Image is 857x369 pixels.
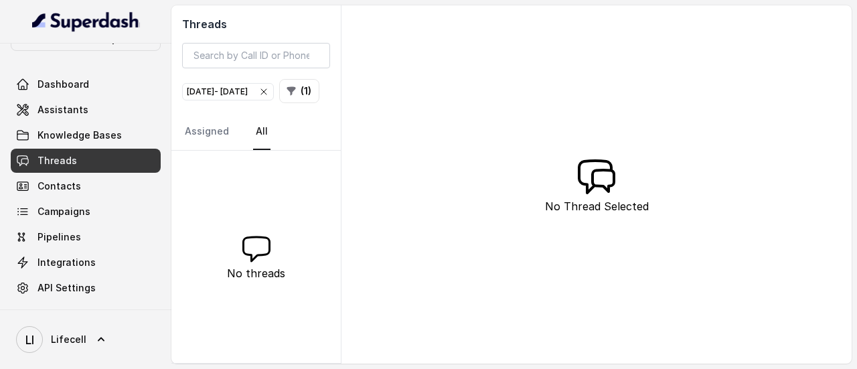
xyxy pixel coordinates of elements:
[182,114,232,150] a: Assigned
[545,198,649,214] p: No Thread Selected
[37,179,81,193] span: Contacts
[11,149,161,173] a: Threads
[187,85,269,98] div: [DATE] - [DATE]
[182,43,330,68] input: Search by Call ID or Phone Number
[253,114,270,150] a: All
[37,281,96,295] span: API Settings
[11,321,161,358] a: Lifecell
[182,114,330,150] nav: Tabs
[11,276,161,300] a: API Settings
[279,79,319,103] button: (1)
[11,72,161,96] a: Dashboard
[11,200,161,224] a: Campaigns
[11,174,161,198] a: Contacts
[182,83,274,100] button: [DATE]- [DATE]
[37,154,77,167] span: Threads
[11,250,161,275] a: Integrations
[227,265,285,281] p: No threads
[182,16,330,32] h2: Threads
[25,333,34,347] text: LI
[32,11,140,32] img: light.svg
[37,256,96,269] span: Integrations
[11,98,161,122] a: Assistants
[11,225,161,249] a: Pipelines
[37,230,81,244] span: Pipelines
[37,78,89,91] span: Dashboard
[37,103,88,117] span: Assistants
[37,129,122,142] span: Knowledge Bases
[11,123,161,147] a: Knowledge Bases
[51,333,86,346] span: Lifecell
[37,205,90,218] span: Campaigns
